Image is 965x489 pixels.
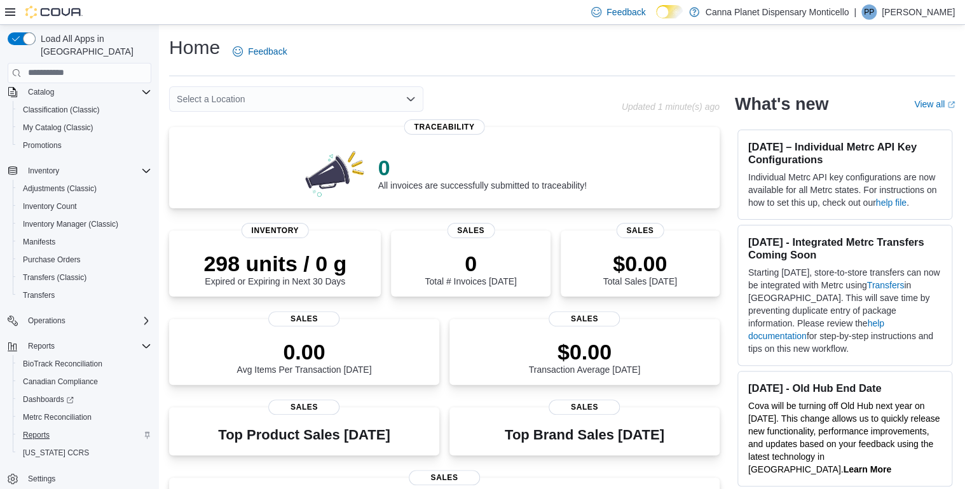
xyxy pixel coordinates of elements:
span: BioTrack Reconciliation [18,356,151,372]
span: Transfers (Classic) [18,270,151,285]
a: Inventory Manager (Classic) [18,217,123,232]
button: Adjustments (Classic) [13,180,156,198]
span: Washington CCRS [18,445,151,460]
button: Inventory [23,163,64,178]
span: Inventory Manager (Classic) [23,219,118,229]
svg: External link [947,101,955,109]
button: Inventory [3,162,156,180]
span: Metrc Reconciliation [18,410,151,425]
button: Canadian Compliance [13,373,156,391]
div: All invoices are successfully submitted to traceability! [378,155,587,191]
button: Settings [3,469,156,488]
a: Transfers [18,288,60,303]
button: Transfers (Classic) [13,269,156,286]
span: Manifests [18,234,151,250]
a: Dashboards [13,391,156,408]
span: Sales [549,311,620,326]
a: View allExternal link [914,99,955,109]
p: | [854,4,856,20]
p: 0.00 [236,339,371,365]
span: Sales [409,470,480,485]
button: Manifests [13,233,156,251]
span: Metrc Reconciliation [23,412,92,422]
span: Transfers [18,288,151,303]
span: Promotions [23,140,62,151]
div: Total # Invoices [DATE] [425,251,516,286]
span: Catalog [28,87,54,97]
span: Manifests [23,237,55,247]
span: My Catalog (Classic) [23,123,93,133]
a: Inventory Count [18,199,82,214]
span: Adjustments (Classic) [18,181,151,196]
span: Inventory [23,163,151,178]
span: Reports [18,427,151,443]
span: Load All Apps in [GEOGRAPHIC_DATA] [36,32,151,58]
span: Sales [268,399,339,415]
span: Purchase Orders [23,255,81,265]
span: Sales [268,311,339,326]
span: Classification (Classic) [18,102,151,117]
a: Classification (Classic) [18,102,105,117]
button: Reports [23,338,60,354]
div: Avg Items Per Transaction [DATE] [236,339,371,375]
a: My Catalog (Classic) [18,120,99,135]
button: Operations [3,312,156,330]
span: BioTrack Reconciliation [23,359,102,369]
div: Total Sales [DATE] [603,251,676,286]
a: Adjustments (Classic) [18,181,102,196]
button: Classification (Classic) [13,101,156,119]
a: BioTrack Reconciliation [18,356,107,372]
span: Operations [23,313,151,328]
span: Traceability [404,119,484,135]
h3: [DATE] - Old Hub End Date [748,382,941,394]
h3: [DATE] - Integrated Metrc Transfers Coming Soon [748,236,941,261]
span: Sales [549,399,620,415]
strong: Learn More [843,464,891,474]
button: My Catalog (Classic) [13,119,156,137]
h3: Top Product Sales [DATE] [218,427,390,443]
span: Sales [616,223,664,238]
button: BioTrack Reconciliation [13,355,156,373]
a: Canadian Compliance [18,374,103,389]
span: Dashboards [23,394,74,405]
p: [PERSON_NAME] [882,4,955,20]
span: Canadian Compliance [18,374,151,389]
button: Operations [23,313,71,328]
span: PP [864,4,874,20]
span: Settings [28,474,55,484]
span: Reports [28,341,55,351]
a: Metrc Reconciliation [18,410,97,425]
span: Feedback [248,45,287,58]
img: 0 [302,147,368,198]
button: Transfers [13,286,156,304]
button: Reports [13,426,156,444]
span: Adjustments (Classic) [23,184,97,194]
img: Cova [25,6,83,18]
p: 0 [378,155,587,180]
span: Inventory Manager (Classic) [18,217,151,232]
button: Catalog [3,83,156,101]
p: Canna Planet Dispensary Monticello [706,4,849,20]
button: Metrc Reconciliation [13,408,156,426]
button: Open list of options [406,94,416,104]
p: $0.00 [603,251,676,276]
span: Reports [23,338,151,354]
h1: Home [169,35,220,60]
span: Operations [28,316,65,326]
span: Transfers [23,290,55,300]
a: Reports [18,427,55,443]
button: Inventory Manager (Classic) [13,215,156,233]
a: Feedback [228,39,292,64]
a: Transfers (Classic) [18,270,92,285]
button: Reports [3,337,156,355]
button: Catalog [23,84,59,100]
input: Dark Mode [656,5,683,18]
span: Classification (Classic) [23,105,100,115]
p: $0.00 [528,339,640,365]
span: Inventory Count [18,199,151,214]
a: help file [876,198,907,208]
div: Expired or Expiring in Next 30 Days [203,251,346,286]
span: Canadian Compliance [23,377,98,387]
span: Dashboards [18,392,151,407]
